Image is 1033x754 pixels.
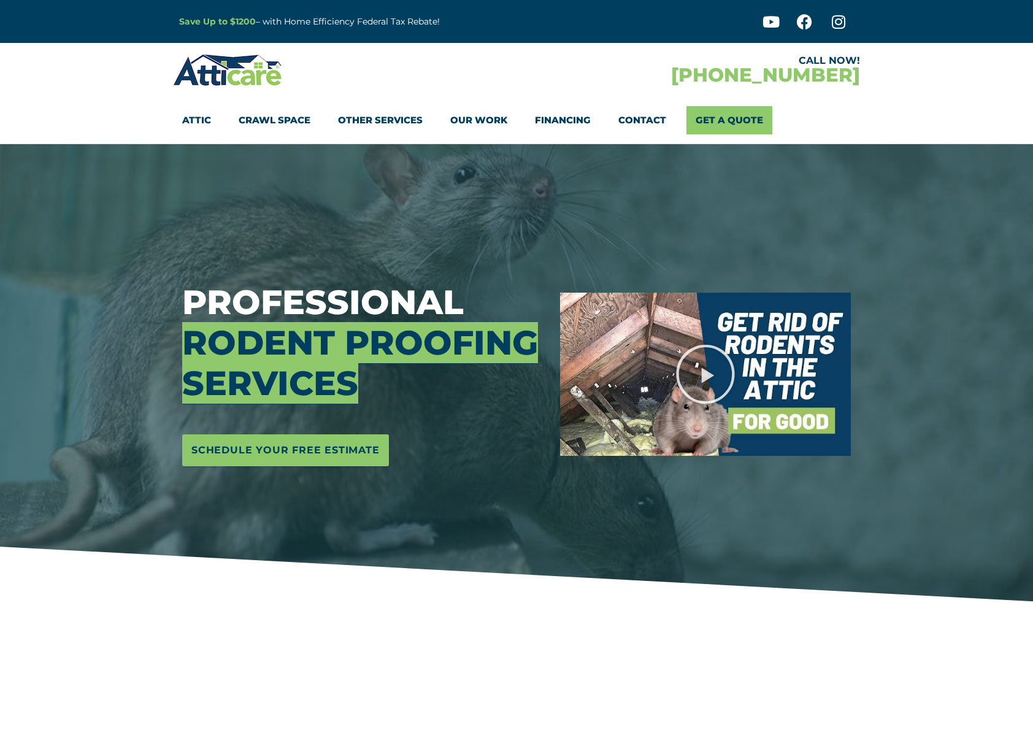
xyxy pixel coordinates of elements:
div: CALL NOW! [516,56,860,66]
a: Attic [182,106,211,134]
span: Rodent Proofing Services [182,322,538,404]
a: Save Up to $1200 [179,16,256,27]
a: Financing [535,106,591,134]
a: Contact [618,106,666,134]
nav: Menu [182,106,851,134]
a: Get A Quote [686,106,772,134]
h3: Professional [182,282,542,404]
a: Our Work [450,106,507,134]
div: Play Video [675,344,736,405]
a: Crawl Space [239,106,310,134]
a: Schedule Your Free Estimate [182,434,389,466]
a: Other Services [338,106,423,134]
p: – with Home Efficiency Federal Tax Rebate! [179,15,577,29]
span: Schedule Your Free Estimate [191,440,380,460]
